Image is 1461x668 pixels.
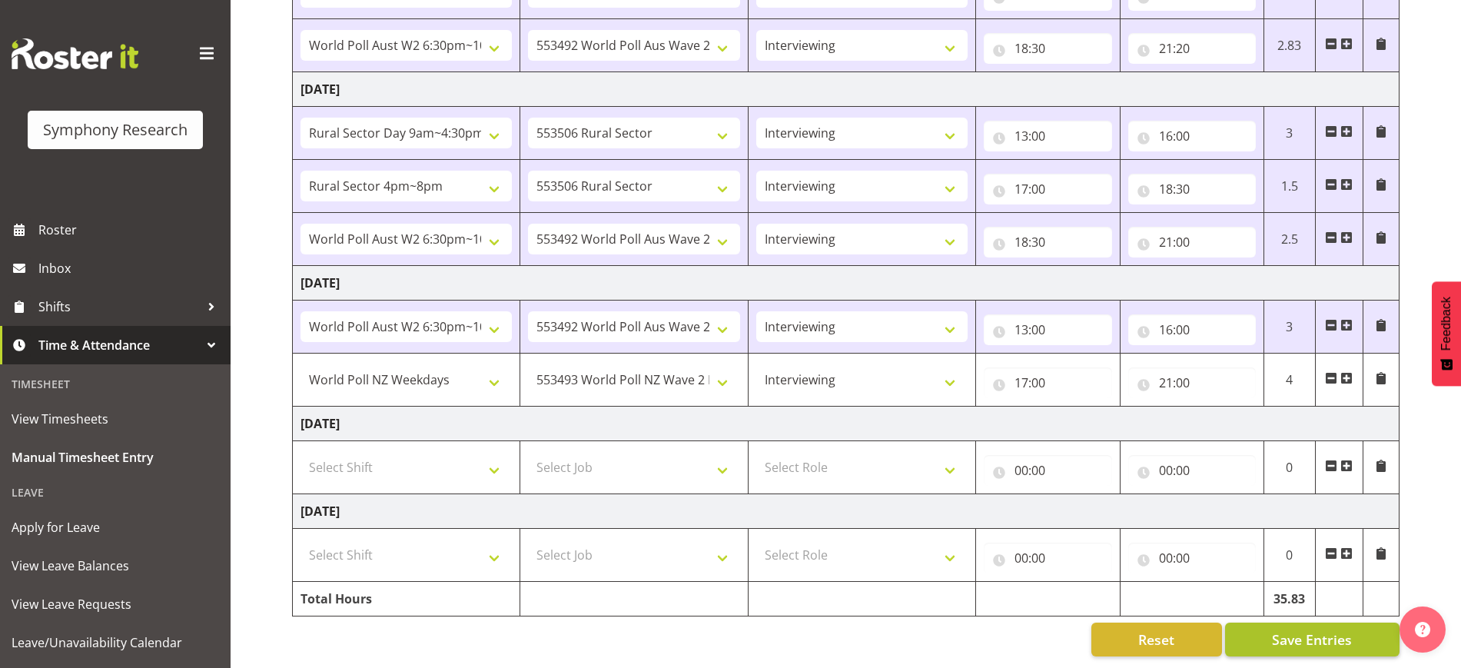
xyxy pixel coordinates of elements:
span: View Timesheets [12,407,219,430]
input: Click to select... [1128,33,1256,64]
input: Click to select... [984,543,1111,573]
td: 0 [1263,529,1315,582]
td: Total Hours [293,582,520,616]
input: Click to select... [984,33,1111,64]
td: 2.83 [1263,19,1315,72]
img: help-xxl-2.png [1415,622,1430,637]
span: Manual Timesheet Entry [12,446,219,469]
button: Reset [1091,623,1222,656]
a: View Leave Requests [4,585,227,623]
span: Shifts [38,295,200,318]
a: Leave/Unavailability Calendar [4,623,227,662]
input: Click to select... [1128,121,1256,151]
input: Click to select... [1128,174,1256,204]
input: Click to select... [1128,367,1256,398]
td: [DATE] [293,407,1400,441]
td: [DATE] [293,494,1400,529]
img: Rosterit website logo [12,38,138,69]
td: 2.5 [1263,213,1315,266]
a: Apply for Leave [4,508,227,547]
span: View Leave Requests [12,593,219,616]
td: 3 [1263,301,1315,354]
td: 0 [1263,441,1315,494]
td: 3 [1263,107,1315,160]
span: Time & Attendance [38,334,200,357]
div: Leave [4,477,227,508]
td: 1.5 [1263,160,1315,213]
input: Click to select... [1128,543,1256,573]
a: Manual Timesheet Entry [4,438,227,477]
a: View Leave Balances [4,547,227,585]
span: Roster [38,218,223,241]
td: 35.83 [1263,582,1315,616]
input: Click to select... [984,367,1111,398]
input: Click to select... [1128,227,1256,258]
td: [DATE] [293,72,1400,107]
td: 4 [1263,354,1315,407]
span: View Leave Balances [12,554,219,577]
a: View Timesheets [4,400,227,438]
button: Feedback - Show survey [1432,281,1461,386]
span: Reset [1138,630,1174,650]
input: Click to select... [1128,455,1256,486]
input: Click to select... [984,174,1111,204]
div: Symphony Research [43,118,188,141]
span: Apply for Leave [12,516,219,539]
span: Leave/Unavailability Calendar [12,631,219,654]
td: [DATE] [293,266,1400,301]
span: Inbox [38,257,223,280]
input: Click to select... [984,455,1111,486]
input: Click to select... [984,227,1111,258]
div: Timesheet [4,368,227,400]
button: Save Entries [1225,623,1400,656]
input: Click to select... [984,314,1111,345]
input: Click to select... [1128,314,1256,345]
span: Feedback [1439,297,1453,351]
input: Click to select... [984,121,1111,151]
span: Save Entries [1272,630,1352,650]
